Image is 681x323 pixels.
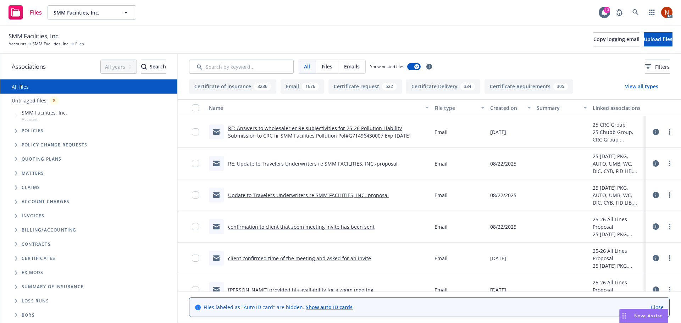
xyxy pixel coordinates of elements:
span: Claims [22,185,40,190]
span: Files [322,63,332,70]
div: 8 [49,96,59,105]
span: BORs [22,313,35,317]
span: Emails [344,63,360,70]
input: Toggle Row Selected [192,191,199,199]
button: SearchSearch [141,60,166,74]
a: confirmation to client that zoom meeting invite has been sent [228,223,375,230]
a: Accounts [9,41,27,47]
span: SMM Facilities, Inc. [9,32,60,41]
span: 08/22/2025 [490,223,516,230]
a: Untriaged files [12,97,46,104]
span: 08/22/2025 [490,191,516,199]
span: 08/22/2025 [490,160,516,167]
div: 334 [460,83,475,90]
div: 3286 [254,83,271,90]
span: SMM Facilities, Inc. [22,109,67,116]
a: more [665,254,674,262]
span: All [304,63,310,70]
input: Toggle Row Selected [192,160,199,167]
div: Tree Example [0,107,177,223]
button: Linked associations [590,99,646,116]
a: Files [6,2,45,22]
button: Nova Assist [619,309,668,323]
span: Policies [22,129,44,133]
a: SMM Facilities, Inc. [32,41,70,47]
span: Account [22,116,67,122]
button: View all types [614,79,670,94]
span: Account charges [22,200,70,204]
a: Report a Bug [612,5,626,20]
button: Filters [645,60,670,74]
a: more [665,191,674,199]
button: Certificate Requirements [485,79,573,94]
span: Show nested files [370,63,404,69]
span: [DATE] [490,286,506,294]
div: 305 [553,83,568,90]
span: Associations [12,62,46,71]
span: Email [434,191,448,199]
span: Email [434,160,448,167]
div: 25 [DATE] PKG, AUTO, UMB, WC, DIC, CYB, FID LIB, POLL, MGMT LIAB, CRIME Renewal [593,152,643,175]
span: Certificates [22,256,55,261]
div: Drag to move [620,309,629,323]
div: 25-26 All Lines Proposal [593,279,643,294]
span: Nova Assist [634,313,662,319]
span: Contracts [22,242,51,246]
input: Select all [192,104,199,111]
button: Certificate request [328,79,402,94]
a: Search [629,5,643,20]
span: Loss Runs [22,299,49,303]
span: Email [434,223,448,230]
div: 25 Chubb Group, CRC Group, Westchester Surplus Lines Insurance Company - CRC Group [593,128,643,143]
span: Summary of insurance [22,285,84,289]
a: [PERSON_NAME] provided his availability for a zoom meeting [228,286,373,293]
span: Upload files [644,36,672,43]
span: Billing/Accounting [22,228,77,232]
span: Files [30,10,42,15]
img: photo [661,7,672,18]
span: Filters [645,63,670,71]
a: All files [12,83,29,90]
button: Name [206,99,432,116]
a: more [665,128,674,136]
svg: Search [141,64,147,69]
span: Email [434,286,448,294]
span: Filters [655,63,670,71]
span: Invoices [22,214,45,218]
span: Files labeled as "Auto ID card" are hidden. [204,303,353,311]
div: Folder Tree Example [0,223,177,322]
button: Certificate of insurance [189,79,276,94]
div: 13 [604,7,610,13]
a: more [665,285,674,294]
div: 25 CRC Group [593,121,643,128]
a: more [665,222,674,231]
div: Name [209,104,421,112]
a: Switch app [645,5,659,20]
span: Policy change requests [22,143,87,147]
div: Linked associations [593,104,643,112]
button: Copy logging email [593,32,640,46]
span: Quoting plans [22,157,62,161]
input: Search by keyword... [189,60,294,74]
div: Created on [490,104,523,112]
button: SMM Facilities, Inc. [48,5,136,20]
a: Close [651,303,664,311]
span: Matters [22,171,44,176]
div: 25 [DATE] PKG, AUTO, UMB, WC, DIC, CYB, FID LIB, POLL, MGMT LIAB, CRIME Renewal [593,184,643,206]
input: Toggle Row Selected [192,223,199,230]
span: Copy logging email [593,36,640,43]
div: Search [141,60,166,73]
span: SMM Facilities, Inc. [54,9,115,16]
span: Email [434,128,448,136]
input: Toggle Row Selected [192,255,199,262]
span: Email [434,255,448,262]
input: Toggle Row Selected [192,286,199,293]
button: Created on [487,99,534,116]
button: Email [281,79,324,94]
a: more [665,159,674,168]
div: Summary [537,104,579,112]
a: Update to Travelers Underwriters re SMM FACILITIES, INC.-proposal [228,192,389,199]
div: 522 [382,83,397,90]
div: File type [434,104,477,112]
div: 25-26 All Lines Proposal [593,247,643,262]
